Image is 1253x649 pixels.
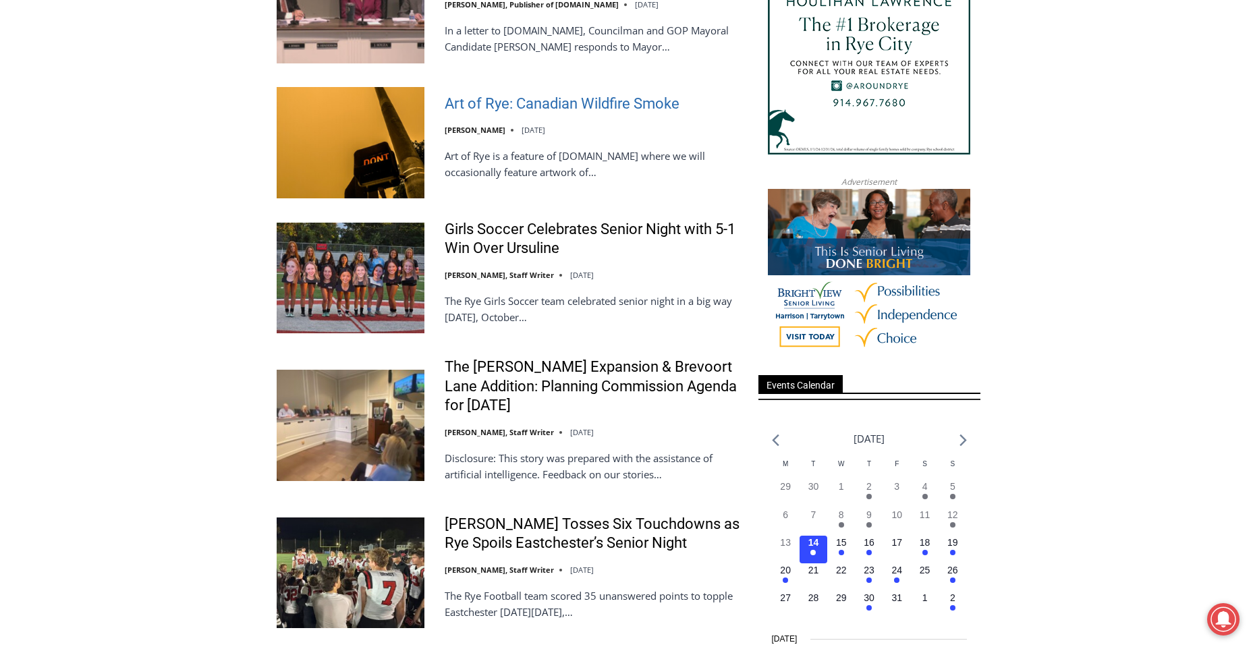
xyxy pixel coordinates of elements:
a: Next month [959,434,967,447]
time: 10 [891,509,902,520]
time: 6 [783,509,788,520]
button: 19 Has events [939,536,966,563]
time: 27 [780,592,791,603]
button: 1 [911,591,939,619]
time: 28 [808,592,819,603]
time: 1 [922,592,928,603]
em: Has events [783,577,788,583]
p: The Rye Football team scored 35 unanswered points to topple Eastchester [DATE][DATE],… [445,588,741,620]
time: [DATE] [570,270,594,280]
a: Intern @ [DOMAIN_NAME] [325,131,654,168]
button: 27 [772,591,800,619]
button: 12 Has events [939,508,966,536]
a: Art of Rye: Canadian Wildfire Smoke [445,94,679,114]
time: 3 [894,481,899,492]
span: S [922,460,927,468]
button: 8 Has events [827,508,855,536]
time: 14 [808,537,819,548]
button: 2 Has events [939,591,966,619]
em: Has events [839,550,844,555]
span: F [895,460,899,468]
button: 21 [800,563,827,591]
button: 31 [883,591,911,619]
time: 17 [891,537,902,548]
time: 21 [808,565,819,575]
time: 30 [864,592,874,603]
time: 26 [947,565,958,575]
span: W [838,460,844,468]
button: 5 Has events [939,480,966,507]
em: Has events [894,577,899,583]
time: 4 [922,481,928,492]
em: Has events [950,494,955,499]
a: [PERSON_NAME], Staff Writer [445,565,554,575]
span: M [783,460,788,468]
em: Has events [950,577,955,583]
a: [PERSON_NAME] Tosses Six Touchdowns as Rye Spoils Eastchester’s Senior Night [445,515,741,553]
button: 20 Has events [772,563,800,591]
time: 25 [920,565,930,575]
time: 19 [947,537,958,548]
span: T [811,460,815,468]
em: Has events [866,577,872,583]
span: T [867,460,871,468]
button: 2 Has events [855,480,883,507]
time: 12 [947,509,958,520]
img: Brightview Senior Living [768,189,970,358]
a: The [PERSON_NAME] Expansion & Brevoort Lane Addition: Planning Commission Agenda for [DATE] [445,358,741,416]
a: Previous month [772,434,779,447]
p: In a letter to [DOMAIN_NAME], Councilman and GOP Mayoral Candidate [PERSON_NAME] responds to Mayor… [445,22,741,55]
button: 16 Has events [855,536,883,563]
time: [DATE] [570,565,594,575]
em: Has events [950,522,955,528]
span: Intern @ [DOMAIN_NAME] [353,134,625,165]
button: 23 Has events [855,563,883,591]
p: Art of Rye is a feature of [DOMAIN_NAME] where we will occasionally feature artwork of… [445,148,741,180]
time: 16 [864,537,874,548]
time: 13 [780,537,791,548]
button: 11 [911,508,939,536]
time: [DATE] [570,427,594,437]
time: 7 [811,509,816,520]
time: 20 [780,565,791,575]
time: 29 [836,592,847,603]
a: Girls Soccer Celebrates Senior Night with 5-1 Win Over Ursuline [445,220,741,258]
em: Has events [810,550,816,555]
button: 1 [827,480,855,507]
div: Tuesday [800,459,827,480]
button: 10 [883,508,911,536]
button: 30 Has events [855,591,883,619]
div: Saturday [911,459,939,480]
button: 17 [883,536,911,563]
img: The Osborn Expansion & Brevoort Lane Addition: Planning Commission Agenda for Tuesday, October 14... [277,370,424,480]
time: 1 [839,481,844,492]
button: 14 Has events [800,536,827,563]
span: S [950,460,955,468]
button: 28 [800,591,827,619]
button: 30 [800,480,827,507]
time: 30 [808,481,819,492]
p: Disclosure: This story was prepared with the assistance of artificial intelligence. Feedback on o... [445,450,741,482]
time: 18 [920,537,930,548]
div: Monday [772,459,800,480]
div: Wednesday [827,459,855,480]
li: [DATE] [854,430,885,448]
time: [DATE] [522,125,545,135]
span: Advertisement [828,175,910,188]
time: 2 [866,481,872,492]
a: [PERSON_NAME] [445,125,505,135]
button: 26 Has events [939,563,966,591]
button: 13 [772,536,800,563]
em: Has events [866,522,872,528]
button: 18 Has events [911,536,939,563]
img: Miller Tosses Six Touchdowns as Rye Spoils Eastchester’s Senior Night [277,517,424,628]
time: 22 [836,565,847,575]
time: [DATE] [772,633,798,646]
a: [PERSON_NAME], Staff Writer [445,270,554,280]
em: Has events [866,605,872,611]
div: "At the 10am stand-up meeting, each intern gets a chance to take [PERSON_NAME] and the other inte... [341,1,638,131]
em: Has events [922,494,928,499]
button: 3 [883,480,911,507]
div: Thursday [855,459,883,480]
